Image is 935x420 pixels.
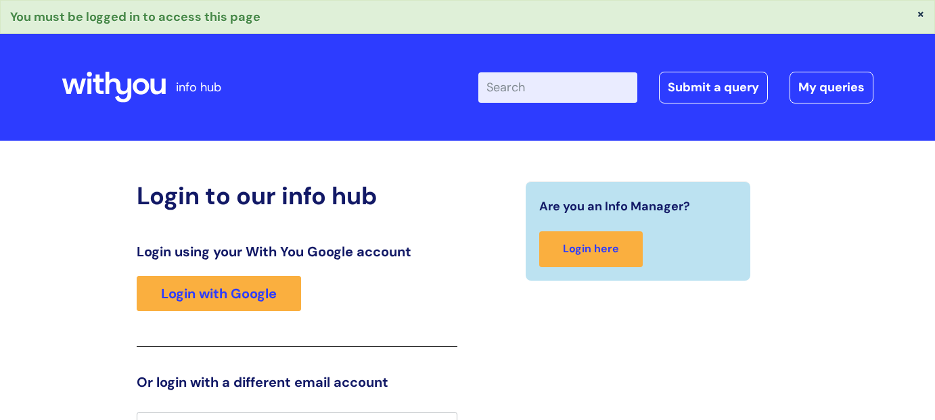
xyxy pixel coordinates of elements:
a: Submit a query [659,72,768,103]
a: My queries [790,72,873,103]
a: Login with Google [137,276,301,311]
h3: Login using your With You Google account [137,243,457,260]
button: × [917,7,925,20]
a: Login here [539,231,643,267]
h3: Or login with a different email account [137,374,457,390]
input: Search [478,72,637,102]
span: Are you an Info Manager? [539,195,690,217]
p: info hub [176,76,221,98]
h2: Login to our info hub [137,181,457,210]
